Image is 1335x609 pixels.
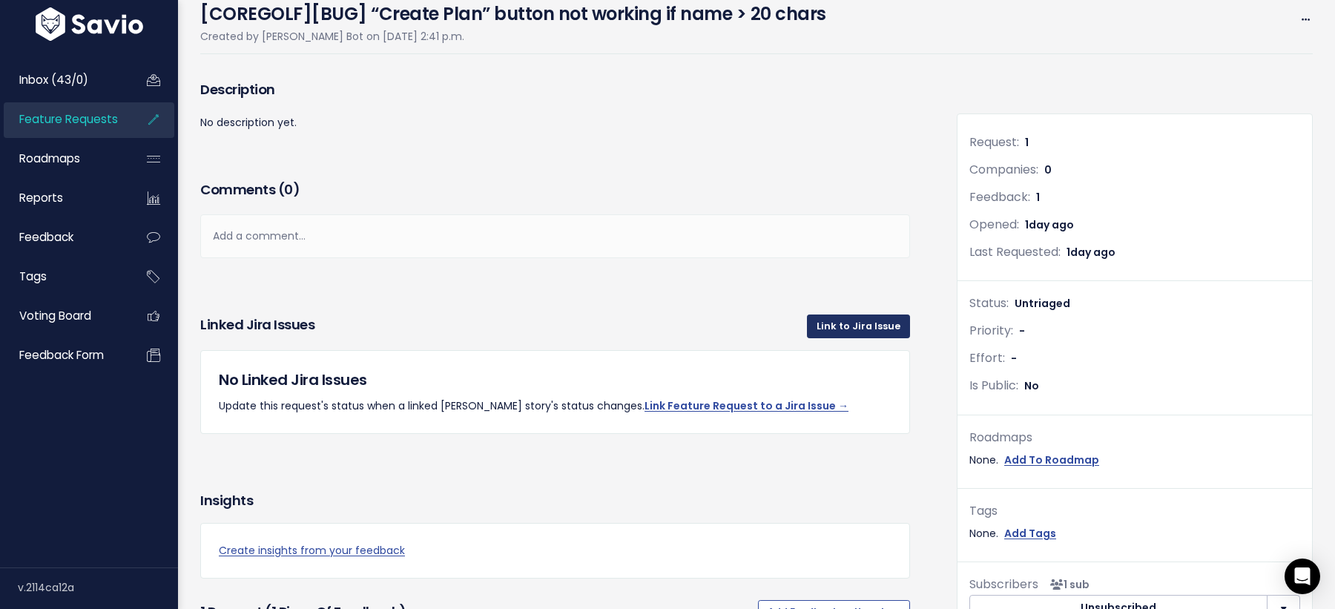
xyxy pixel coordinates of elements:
span: day ago [1070,245,1115,260]
span: Feedback form [19,347,104,363]
span: 1 [1025,217,1074,232]
span: Last Requested: [969,243,1061,260]
span: Subscribers [969,576,1038,593]
span: 1 [1025,135,1029,150]
span: Is Public: [969,377,1018,394]
div: Tags [969,501,1300,522]
span: Request: [969,134,1019,151]
span: No [1024,378,1039,393]
p: Update this request's status when a linked [PERSON_NAME] story's status changes. [219,397,891,415]
a: Feature Requests [4,102,123,136]
a: Roadmaps [4,142,123,176]
a: Reports [4,181,123,215]
span: Priority: [969,322,1013,339]
span: Inbox (43/0) [19,72,88,88]
div: None. [969,524,1300,543]
span: Untriaged [1015,296,1070,311]
a: Voting Board [4,299,123,333]
span: Effort: [969,349,1005,366]
div: Open Intercom Messenger [1285,559,1320,594]
p: No description yet. [200,113,910,132]
span: 0 [1044,162,1052,177]
div: None. [969,451,1300,470]
a: Tags [4,260,123,294]
a: Feedback [4,220,123,254]
span: Companies: [969,161,1038,178]
h3: Description [200,79,910,100]
a: Feedback form [4,338,123,372]
span: Tags [19,269,47,284]
div: Add a comment... [200,214,910,258]
span: Reports [19,190,63,205]
span: 1 [1036,190,1040,205]
span: <p><strong>Subscribers</strong><br><br> - Nuno Grazina<br> </p> [1044,577,1090,592]
h3: Insights [200,490,253,511]
span: - [1019,323,1025,338]
a: Create insights from your feedback [219,541,891,560]
img: logo-white.9d6f32f41409.svg [32,7,147,41]
a: Add To Roadmap [1004,451,1099,470]
span: day ago [1029,217,1074,232]
span: Feedback: [969,188,1030,205]
h3: Comments ( ) [200,180,910,200]
span: Roadmaps [19,151,80,166]
h3: Linked Jira issues [200,315,314,338]
a: Inbox (43/0) [4,63,123,97]
span: 0 [284,180,293,199]
span: Feedback [19,229,73,245]
span: Voting Board [19,308,91,323]
div: Roadmaps [969,427,1300,449]
div: v.2114ca12a [18,568,178,607]
a: Link Feature Request to a Jira Issue → [645,398,848,413]
span: Created by [PERSON_NAME] Bot on [DATE] 2:41 p.m. [200,29,464,44]
span: Opened: [969,216,1019,233]
h5: No Linked Jira Issues [219,369,891,391]
a: Add Tags [1004,524,1056,543]
span: - [1011,351,1017,366]
span: 1 [1067,245,1115,260]
span: Status: [969,294,1009,312]
a: Link to Jira Issue [807,315,910,338]
span: Feature Requests [19,111,118,127]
